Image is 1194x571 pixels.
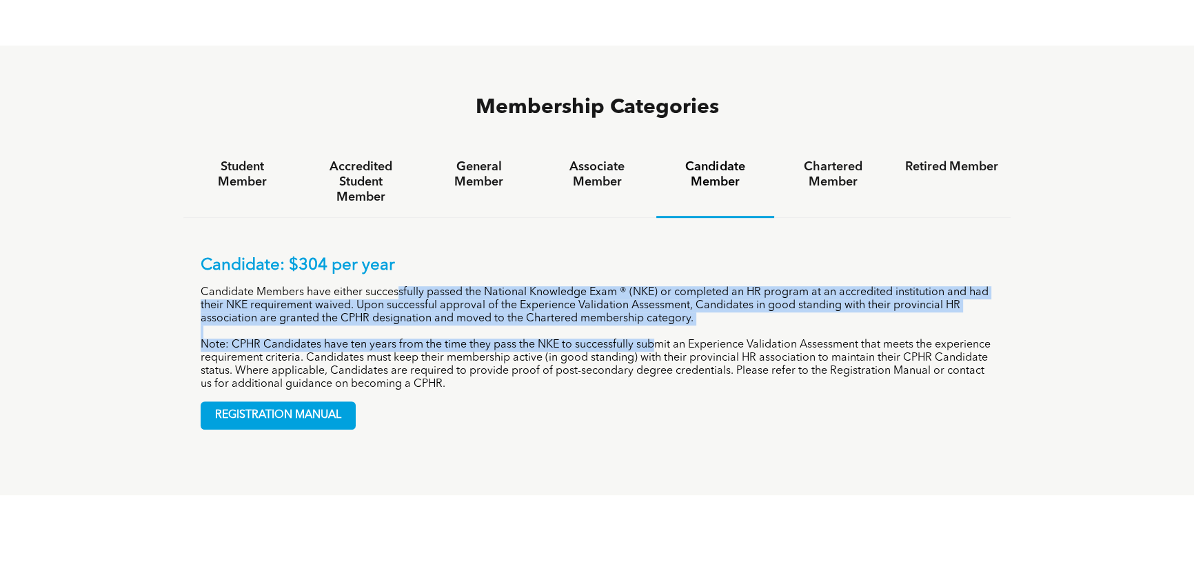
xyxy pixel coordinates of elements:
[550,159,643,190] h4: Associate Member
[905,159,998,174] h4: Retired Member
[201,402,355,429] span: REGISTRATION MANUAL
[787,159,880,190] h4: Chartered Member
[432,159,525,190] h4: General Member
[201,286,993,325] p: Candidate Members have either successfully passed the National Knowledge Exam ® (NKE) or complete...
[201,256,993,276] p: Candidate: $304 per year
[201,339,993,391] p: Note: CPHR Candidates have ten years from the time they pass the NKE to successfully submit an Ex...
[196,159,289,190] h4: Student Member
[669,159,762,190] h4: Candidate Member
[476,97,719,118] span: Membership Categories
[314,159,407,205] h4: Accredited Student Member
[201,401,356,430] a: REGISTRATION MANUAL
